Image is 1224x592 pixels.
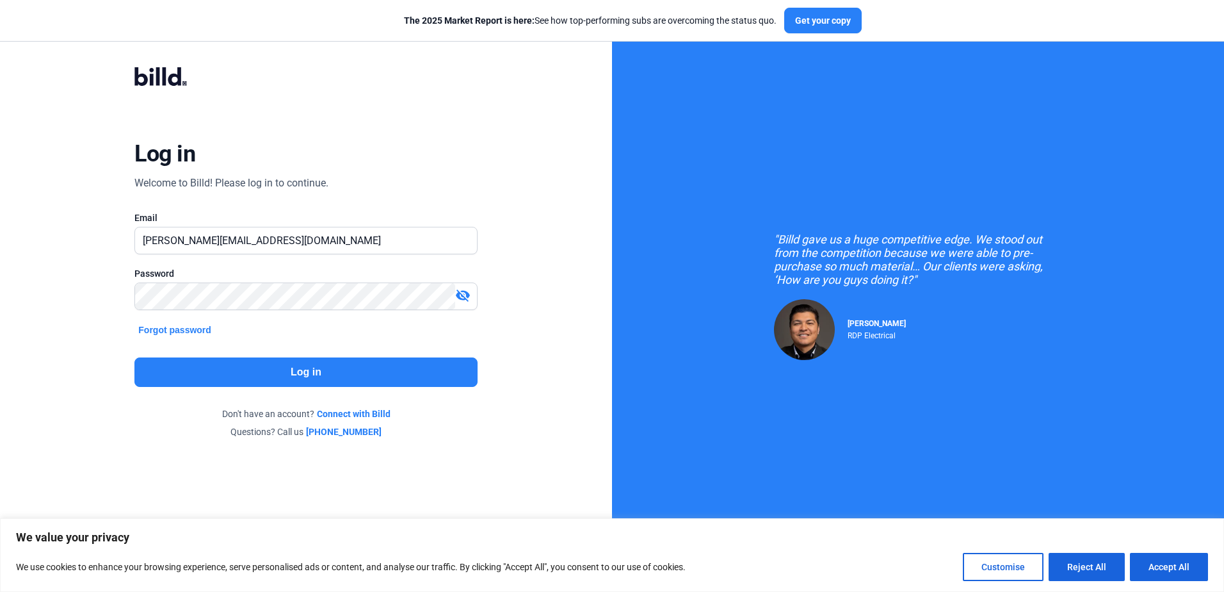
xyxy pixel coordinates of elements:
a: Connect with Billd [317,407,391,420]
a: [PHONE_NUMBER] [306,425,382,438]
div: RDP Electrical [848,328,906,340]
div: "Billd gave us a huge competitive edge. We stood out from the competition because we were able to... [774,233,1062,286]
p: We use cookies to enhance your browsing experience, serve personalised ads or content, and analys... [16,559,686,575]
button: Accept All [1130,553,1208,581]
button: Log in [134,358,477,387]
div: Password [134,267,477,280]
mat-icon: visibility_off [455,288,471,303]
button: Customise [963,553,1043,581]
p: We value your privacy [16,530,1208,545]
div: Don't have an account? [134,407,477,420]
span: The 2025 Market Report is here: [404,15,535,26]
button: Reject All [1049,553,1125,581]
img: Raul Pacheco [774,299,835,360]
button: Forgot password [134,323,215,337]
div: See how top-performing subs are overcoming the status quo. [404,14,777,27]
div: Log in [134,140,195,168]
div: Questions? Call us [134,425,477,438]
button: Get your copy [784,8,862,33]
div: Email [134,211,477,224]
div: Welcome to Billd! Please log in to continue. [134,176,328,191]
span: [PERSON_NAME] [848,319,906,328]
